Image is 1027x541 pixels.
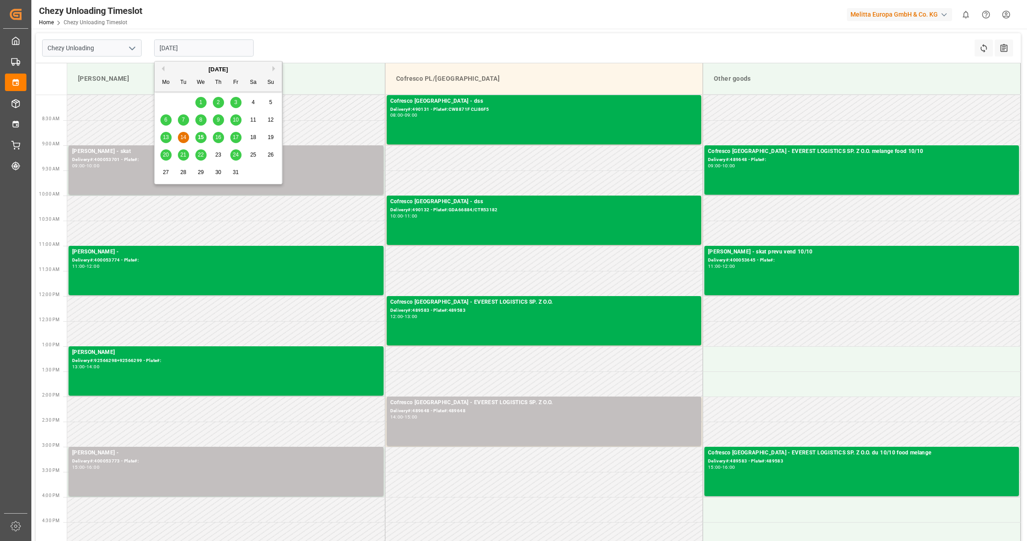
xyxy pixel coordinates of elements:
[39,317,60,322] span: 12:30 PM
[86,164,99,168] div: 10:00
[722,465,735,469] div: 16:00
[847,8,952,21] div: Melitta Europa GmbH & Co. KG
[721,264,722,268] div: -
[213,77,224,88] div: Th
[390,97,698,106] div: Cofresco [GEOGRAPHIC_DATA] - dss
[42,393,60,397] span: 2:00 PM
[390,113,403,117] div: 08:00
[42,443,60,448] span: 3:00 PM
[248,97,259,108] div: Choose Saturday, October 4th, 2025
[42,468,60,473] span: 3:30 PM
[250,134,256,140] span: 18
[230,114,242,126] div: Choose Friday, October 10th, 2025
[230,132,242,143] div: Choose Friday, October 17th, 2025
[42,141,60,146] span: 9:00 AM
[199,99,203,105] span: 1
[180,169,186,175] span: 28
[233,169,238,175] span: 31
[405,415,418,419] div: 15:00
[721,465,722,469] div: -
[390,398,698,407] div: Cofresco [GEOGRAPHIC_DATA] - EVEREST LOGISTICS SP. Z O.O.
[86,365,99,369] div: 14:00
[847,6,956,23] button: Melitta Europa GmbH & Co. KG
[195,149,207,161] div: Choose Wednesday, October 22nd, 2025
[199,117,203,123] span: 8
[72,365,85,369] div: 13:00
[160,114,172,126] div: Choose Monday, October 6th, 2025
[265,97,276,108] div: Choose Sunday, October 5th, 2025
[39,267,60,272] span: 11:30 AM
[198,169,203,175] span: 29
[265,132,276,143] div: Choose Sunday, October 19th, 2025
[39,292,60,297] span: 12:00 PM
[39,4,142,17] div: Chezy Unloading Timeslot
[195,114,207,126] div: Choose Wednesday, October 8th, 2025
[42,418,60,423] span: 2:30 PM
[72,147,380,156] div: [PERSON_NAME] - skat
[248,149,259,161] div: Choose Saturday, October 25th, 2025
[230,149,242,161] div: Choose Friday, October 24th, 2025
[405,314,418,318] div: 13:00
[403,314,404,318] div: -
[178,77,189,88] div: Tu
[250,117,256,123] span: 11
[217,99,220,105] span: 2
[195,167,207,178] div: Choose Wednesday, October 29th, 2025
[956,4,976,25] button: show 0 new notifications
[42,116,60,121] span: 8:30 AM
[85,264,86,268] div: -
[976,4,996,25] button: Help Center
[39,19,54,26] a: Home
[248,114,259,126] div: Choose Saturday, October 11th, 2025
[265,149,276,161] div: Choose Sunday, October 26th, 2025
[403,214,404,218] div: -
[42,39,142,57] input: Type to search/select
[390,106,698,113] div: Delivery#:490131 - Plate#:CW8871F CLI86F5
[154,39,254,57] input: DD.MM.YYYY
[157,94,280,181] div: month 2025-10
[268,152,273,158] span: 26
[198,152,203,158] span: 22
[722,164,735,168] div: 10:00
[390,206,698,214] div: Delivery#:490132 - Plate#:GDA66884/CTR53182
[163,169,168,175] span: 27
[72,156,380,164] div: Delivery#:400053701 - Plate#:
[230,97,242,108] div: Choose Friday, October 3rd, 2025
[195,77,207,88] div: We
[213,97,224,108] div: Choose Thursday, October 2nd, 2025
[234,99,237,105] span: 3
[198,134,203,140] span: 15
[708,257,1015,264] div: Delivery#:400053645 - Plate#:
[248,132,259,143] div: Choose Saturday, October 18th, 2025
[708,264,721,268] div: 11:00
[72,357,380,365] div: Delivery#:92566298+92566299 - Plate#:
[72,264,85,268] div: 11:00
[403,415,404,419] div: -
[708,248,1015,257] div: [PERSON_NAME] - skat prevu vend 10/10
[268,117,273,123] span: 12
[155,65,282,74] div: [DATE]
[182,117,185,123] span: 7
[230,77,242,88] div: Fr
[160,77,172,88] div: Mo
[217,117,220,123] span: 9
[390,407,698,415] div: Delivery#:489648 - Plate#:489648
[269,99,272,105] span: 5
[178,114,189,126] div: Choose Tuesday, October 7th, 2025
[390,307,698,314] div: Delivery#:489583 - Plate#:489583
[708,164,721,168] div: 09:00
[708,147,1015,156] div: Cofresco [GEOGRAPHIC_DATA] - EVEREST LOGISTICS SP. Z O.O. melange food 10/10
[215,169,221,175] span: 30
[722,264,735,268] div: 12:00
[248,77,259,88] div: Sa
[180,134,186,140] span: 14
[390,197,698,206] div: Cofresco [GEOGRAPHIC_DATA] - dss
[85,365,86,369] div: -
[42,493,60,498] span: 4:00 PM
[160,167,172,178] div: Choose Monday, October 27th, 2025
[42,342,60,347] span: 1:00 PM
[215,134,221,140] span: 16
[233,152,238,158] span: 24
[393,70,695,87] div: Cofresco PL/[GEOGRAPHIC_DATA]
[213,167,224,178] div: Choose Thursday, October 30th, 2025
